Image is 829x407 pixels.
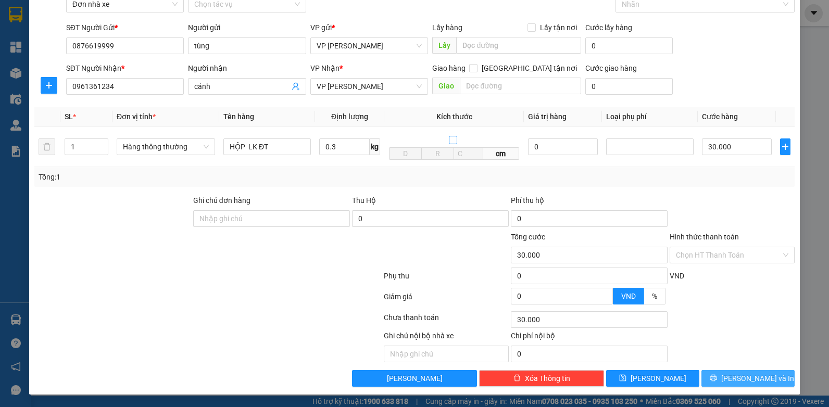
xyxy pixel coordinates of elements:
[39,138,55,155] button: delete
[511,233,545,241] span: Tổng cước
[528,112,567,121] span: Giá trị hàng
[317,79,422,94] span: VP LÊ HỒNG PHONG
[454,147,483,160] input: C
[292,82,300,91] span: user-add
[39,171,321,183] div: Tổng: 1
[710,374,717,383] span: printer
[511,195,668,210] div: Phí thu hộ
[384,346,509,362] input: Nhập ghi chú
[41,77,57,94] button: plus
[701,370,795,387] button: printer[PERSON_NAME] và In
[670,272,684,280] span: VND
[383,312,510,330] div: Chưa thanh toán
[389,147,422,160] input: D
[780,138,790,155] button: plus
[652,292,657,300] span: %
[619,374,626,383] span: save
[123,139,209,155] span: Hàng thông thường
[370,138,380,155] span: kg
[478,62,581,74] span: [GEOGRAPHIC_DATA] tận nơi
[702,112,738,121] span: Cước hàng
[436,112,472,121] span: Kích thước
[352,370,477,387] button: [PERSON_NAME]
[310,64,340,72] span: VP Nhận
[66,62,184,74] div: SĐT Người Nhận
[188,62,306,74] div: Người nhận
[384,330,509,346] div: Ghi chú nội bộ nhà xe
[383,270,510,288] div: Phụ thu
[781,143,790,151] span: plus
[456,37,581,54] input: Dọc đường
[585,37,673,54] input: Cước lấy hàng
[223,138,311,155] input: VD: Bàn, Ghế
[387,373,443,384] span: [PERSON_NAME]
[117,112,156,121] span: Đơn vị tính
[352,196,376,205] span: Thu Hộ
[383,291,510,309] div: Giảm giá
[41,81,57,90] span: plus
[331,112,368,121] span: Định lượng
[483,147,519,160] span: cm
[721,373,794,384] span: [PERSON_NAME] và In
[223,112,254,121] span: Tên hàng
[65,112,73,121] span: SL
[606,370,699,387] button: save[PERSON_NAME]
[310,22,429,33] div: VP gửi
[670,233,739,241] label: Hình thức thanh toán
[66,22,184,33] div: SĐT Người Gửi
[525,373,570,384] span: Xóa Thông tin
[432,23,462,32] span: Lấy hàng
[585,23,632,32] label: Cước lấy hàng
[585,78,673,95] input: Cước giao hàng
[528,138,598,155] input: 0
[621,292,636,300] span: VND
[317,38,422,54] span: VP Trần Khát Chân
[193,196,250,205] label: Ghi chú đơn hàng
[631,373,686,384] span: [PERSON_NAME]
[193,210,350,227] input: Ghi chú đơn hàng
[511,330,668,346] div: Chi phí nội bộ
[585,64,637,72] label: Cước giao hàng
[479,370,604,387] button: deleteXóa Thông tin
[432,64,466,72] span: Giao hàng
[602,107,698,127] th: Loại phụ phí
[513,374,521,383] span: delete
[432,37,456,54] span: Lấy
[460,78,581,94] input: Dọc đường
[188,22,306,33] div: Người gửi
[536,22,581,33] span: Lấy tận nơi
[421,147,454,160] input: R
[432,78,460,94] span: Giao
